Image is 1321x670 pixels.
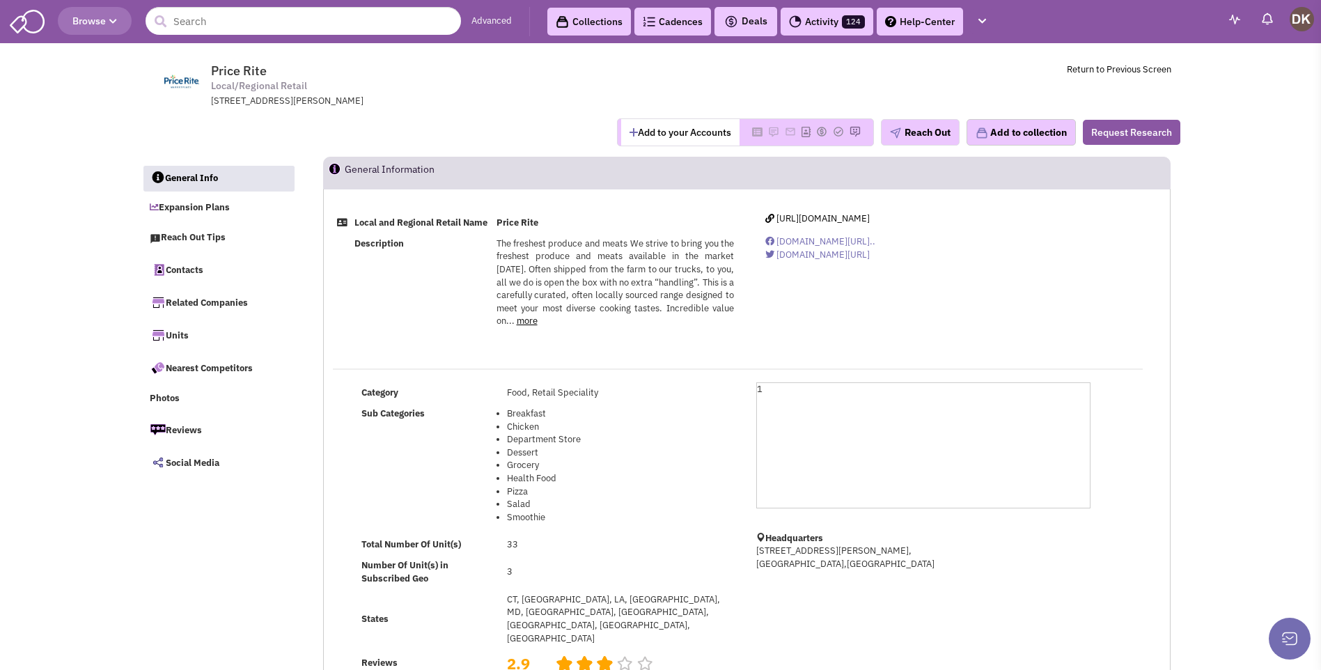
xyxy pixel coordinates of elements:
[765,212,870,224] a: [URL][DOMAIN_NAME]
[850,126,861,137] img: Please add to your accounts
[143,166,295,192] a: General Info
[881,119,960,146] button: Reach Out
[211,79,307,93] span: Local/Regional Retail
[776,212,870,224] span: [URL][DOMAIN_NAME]
[143,288,295,317] a: Related Companies
[354,217,487,228] b: Local and Regional Retail Name
[720,13,772,31] button: Deals
[345,157,514,188] h2: General Information
[756,545,1091,570] p: [STREET_ADDRESS][PERSON_NAME], [GEOGRAPHIC_DATA],[GEOGRAPHIC_DATA]
[756,382,1091,508] div: 1
[507,421,734,434] li: Chicken
[497,217,538,228] b: Price Rite
[361,559,448,584] b: Number Of Unit(s) in Subscribed Geo
[765,532,823,544] b: Headquarters
[503,589,737,649] td: CT, [GEOGRAPHIC_DATA], LA, [GEOGRAPHIC_DATA], MD, [GEOGRAPHIC_DATA], [GEOGRAPHIC_DATA], [GEOGRAPH...
[507,498,734,511] li: Salad
[361,657,398,669] b: Reviews
[143,225,295,251] a: Reach Out Tips
[507,472,734,485] li: Health Food
[361,613,389,625] b: States
[765,235,875,247] a: [DOMAIN_NAME][URL]..
[967,119,1076,146] button: Add to collection
[507,407,734,421] li: Breakfast
[211,95,574,108] div: [STREET_ADDRESS][PERSON_NAME]
[58,7,132,35] button: Browse
[143,386,295,412] a: Photos
[361,407,425,419] b: Sub Categories
[724,15,767,27] span: Deals
[976,127,988,139] img: icon-collection-lavender.png
[361,387,398,398] b: Category
[781,8,873,36] a: Activity124
[143,448,295,477] a: Social Media
[146,7,461,35] input: Search
[497,237,734,327] span: The freshest produce and meats We strive to bring you the freshest produce and meats available in...
[765,249,870,260] a: [DOMAIN_NAME][URL]
[10,7,45,33] img: SmartAdmin
[776,249,870,260] span: [DOMAIN_NAME][URL]
[143,353,295,382] a: Nearest Competitors
[885,16,896,27] img: help.png
[143,320,295,350] a: Units
[833,126,844,137] img: Please add to your accounts
[842,15,865,29] span: 124
[143,415,295,444] a: Reviews
[789,15,802,28] img: Activity.png
[503,555,737,589] td: 3
[507,433,734,446] li: Department Store
[507,459,734,472] li: Grocery
[471,15,512,28] a: Advanced
[507,653,545,660] h2: 2.9
[143,255,295,284] a: Contacts
[643,17,655,26] img: Cadences_logo.png
[785,126,796,137] img: Please add to your accounts
[776,235,875,247] span: [DOMAIN_NAME][URL]..
[556,15,569,29] img: icon-collection-lavender-black.svg
[547,8,631,36] a: Collections
[1083,120,1180,145] button: Request Research
[507,446,734,460] li: Dessert
[816,126,827,137] img: Please add to your accounts
[211,63,267,79] span: Price Rite
[877,8,963,36] a: Help-Center
[1290,7,1314,31] img: Donnie Keller
[724,13,738,30] img: icon-deals.svg
[503,382,737,403] td: Food, Retail Speciality
[768,126,779,137] img: Please add to your accounts
[361,538,461,550] b: Total Number Of Unit(s)
[1067,63,1171,75] a: Return to Previous Screen
[507,485,734,499] li: Pizza
[634,8,711,36] a: Cadences
[72,15,117,27] span: Browse
[621,119,740,146] button: Add to your Accounts
[890,127,901,139] img: plane.png
[503,534,737,555] td: 33
[517,315,538,327] a: more
[354,237,404,249] b: Description
[143,195,295,221] a: Expansion Plans
[507,511,734,524] li: Smoothie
